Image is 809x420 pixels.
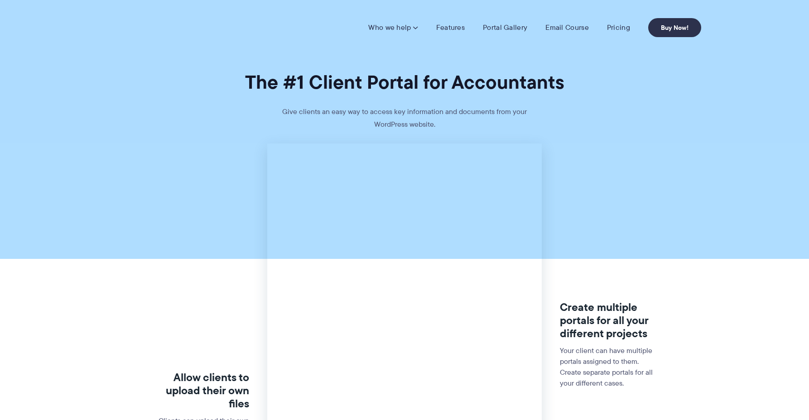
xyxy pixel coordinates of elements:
p: Your client can have multiple portals assigned to them. Create separate portals for all your diff... [560,345,659,389]
a: Features [436,23,465,32]
a: Portal Gallery [483,23,527,32]
a: Who we help [368,23,418,32]
h3: Allow clients to upload their own files [150,371,250,410]
h3: Create multiple portals for all your different projects [560,301,659,340]
a: Pricing [607,23,630,32]
p: Give clients an easy way to access key information and documents from your WordPress website. [269,105,540,143]
a: Email Course [545,23,589,32]
a: Buy Now! [648,18,701,37]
